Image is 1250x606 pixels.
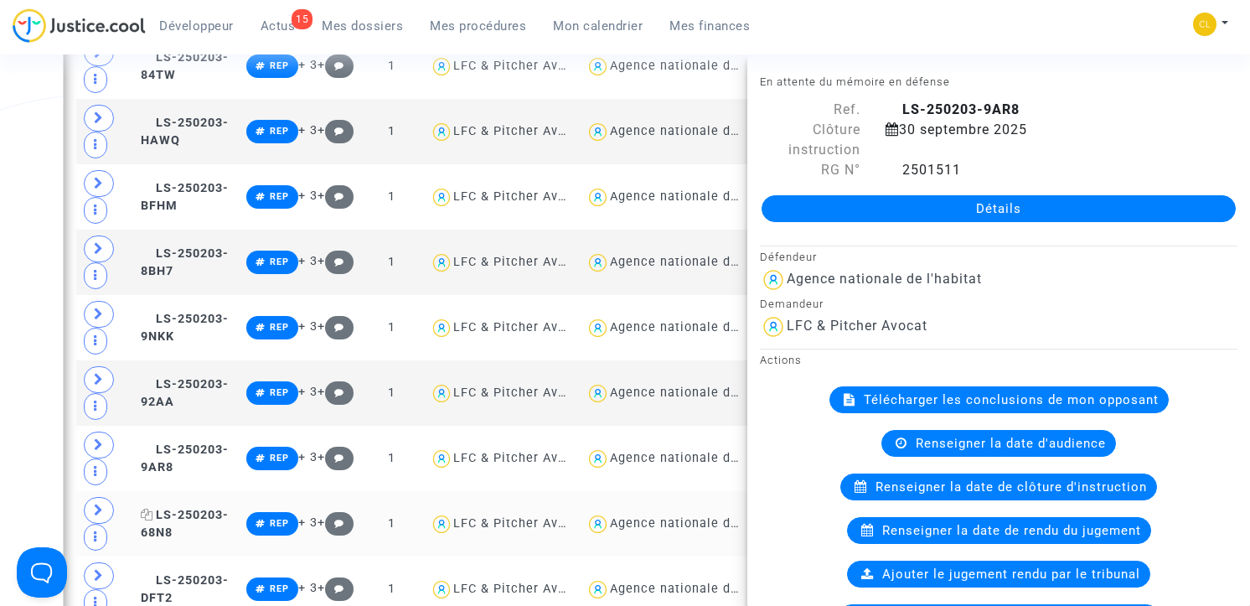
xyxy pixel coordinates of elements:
div: LFC & Pitcher Avocat [453,255,586,269]
a: Mes procédures [416,13,540,39]
span: LS-250203-9AR8 [141,443,229,475]
span: REP [270,518,289,529]
span: + [318,385,354,399]
div: Ref. [747,100,873,120]
span: + 3 [298,58,318,72]
span: + [318,450,354,464]
img: icon-user.svg [586,120,610,144]
span: + [318,189,354,203]
td: 1 [359,34,424,99]
a: Mes finances [656,13,763,39]
span: Mon calendrier [553,18,643,34]
div: LFC & Pitcher Avocat [453,320,586,334]
span: + [318,123,354,137]
img: icon-user.svg [586,578,610,602]
span: REP [270,453,289,464]
img: icon-user.svg [586,54,610,79]
div: LFC & Pitcher Avocat [453,451,586,465]
img: icon-user.svg [430,185,454,210]
img: icon-user.svg [430,447,454,471]
span: Renseigner la date d'audience [916,436,1106,451]
span: REP [270,191,289,202]
div: Agence nationale de l'habitat [610,451,794,465]
img: icon-user.svg [430,512,454,536]
span: REP [270,126,289,137]
span: LS-250203-92AA [141,377,229,410]
div: 30 septembre 2025 [873,120,1208,160]
td: 1 [359,295,424,360]
img: icon-user.svg [586,316,610,340]
a: Mon calendrier [540,13,656,39]
span: REP [270,322,289,333]
a: Mes dossiers [308,13,416,39]
img: jc-logo.svg [13,8,146,43]
span: + [318,319,354,334]
small: Défendeur [760,251,817,263]
div: Agence nationale de l'habitat [610,255,794,269]
span: + 3 [298,254,318,268]
div: Agence nationale de l'habitat [610,124,794,138]
img: icon-user.svg [430,578,454,602]
span: + [318,254,354,268]
div: LFC & Pitcher Avocat [453,59,586,73]
span: LS-250203-68N8 [141,508,229,541]
span: + 3 [298,385,318,399]
img: icon-user.svg [586,185,610,210]
img: icon-user.svg [586,447,610,471]
a: 15Actus [247,13,309,39]
span: REP [270,256,289,267]
img: icon-user.svg [430,54,454,79]
b: LS-250203-9AR8 [902,101,1020,117]
div: LFC & Pitcher Avocat [453,124,586,138]
div: RG N° [747,160,873,180]
td: 1 [359,426,424,491]
span: REP [270,387,289,398]
span: LS-250203-BFHM [141,181,229,214]
a: Détails [762,195,1236,222]
div: Agence nationale de l'habitat [610,516,794,531]
span: REP [270,60,289,71]
span: + [318,58,354,72]
span: Renseigner la date de rendu du jugement [882,523,1141,538]
td: 1 [359,164,424,230]
span: LS-250203-DFT2 [141,573,229,606]
span: + 3 [298,581,318,595]
img: icon-user.svg [586,512,610,536]
img: icon-user.svg [430,120,454,144]
div: Agence nationale de l'habitat [610,386,794,400]
span: Renseigner la date de clôture d'instruction [876,479,1147,495]
div: LFC & Pitcher Avocat [453,582,586,596]
td: 1 [359,491,424,557]
small: Actions [760,354,802,366]
span: + 3 [298,515,318,530]
small: Demandeur [760,298,824,310]
iframe: Help Scout Beacon - Open [17,547,67,598]
div: LFC & Pitcher Avocat [453,516,586,531]
span: Mes finances [669,18,750,34]
span: + 3 [298,319,318,334]
div: LFC & Pitcher Avocat [787,318,927,334]
div: LFC & Pitcher Avocat [453,189,586,204]
td: 1 [359,99,424,164]
img: icon-user.svg [760,267,787,293]
div: Agence nationale de l'habitat [610,320,794,334]
span: Mes procédures [430,18,526,34]
td: 1 [359,230,424,295]
span: + [318,581,354,595]
div: Agence nationale de l'habitat [610,189,794,204]
img: icon-user.svg [760,313,787,340]
span: + 3 [298,123,318,137]
img: icon-user.svg [430,316,454,340]
span: 2501511 [886,162,961,178]
span: LS-250203-8BH7 [141,246,229,279]
span: + 3 [298,189,318,203]
td: 1 [359,360,424,426]
span: Ajouter le jugement rendu par le tribunal [882,567,1140,582]
span: Développeur [159,18,234,34]
div: Agence nationale de l'habitat [787,271,982,287]
img: icon-user.svg [586,251,610,275]
small: En attente du mémoire en défense [760,75,950,88]
img: icon-user.svg [430,251,454,275]
div: Agence nationale de l'habitat [610,59,794,73]
span: + 3 [298,450,318,464]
